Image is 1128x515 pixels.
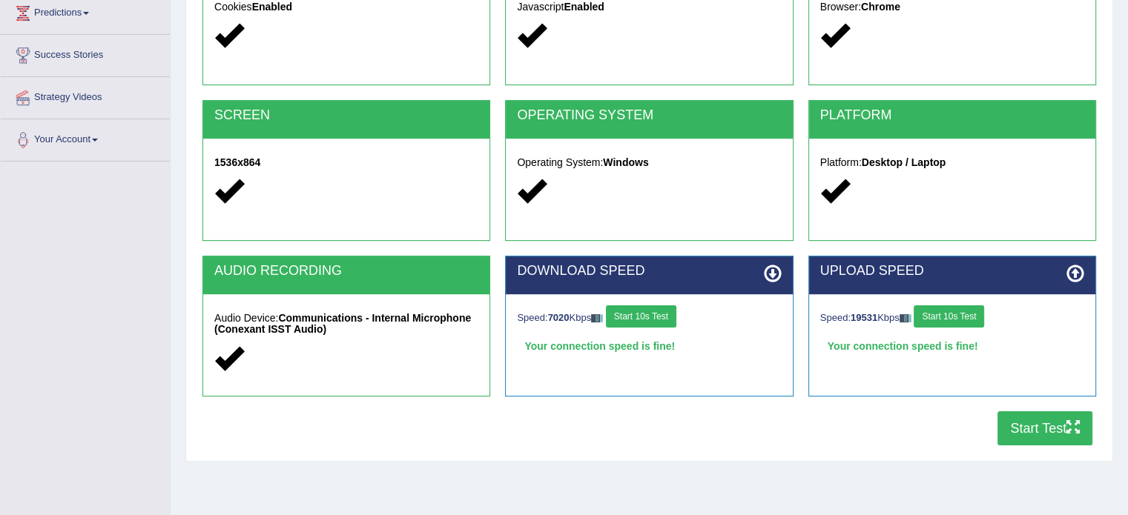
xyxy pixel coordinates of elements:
[820,157,1084,168] h5: Platform:
[606,305,676,328] button: Start 10s Test
[862,156,946,168] strong: Desktop / Laptop
[861,1,900,13] strong: Chrome
[214,312,471,335] strong: Communications - Internal Microphone (Conexant ISST Audio)
[820,305,1084,331] div: Speed: Kbps
[214,264,478,279] h2: AUDIO RECORDING
[603,156,648,168] strong: Windows
[820,335,1084,357] div: Your connection speed is fine!
[900,314,911,322] img: ajax-loader-fb-connection.gif
[564,1,604,13] strong: Enabled
[820,108,1084,123] h2: PLATFORM
[517,1,781,13] h5: Javascript
[214,1,478,13] h5: Cookies
[1,35,170,72] a: Success Stories
[517,157,781,168] h5: Operating System:
[517,108,781,123] h2: OPERATING SYSTEM
[851,312,877,323] strong: 19531
[517,264,781,279] h2: DOWNLOAD SPEED
[252,1,292,13] strong: Enabled
[214,156,260,168] strong: 1536x864
[1,119,170,156] a: Your Account
[914,305,984,328] button: Start 10s Test
[214,108,478,123] h2: SCREEN
[820,1,1084,13] h5: Browser:
[548,312,570,323] strong: 7020
[997,411,1092,445] button: Start Test
[214,313,478,336] h5: Audio Device:
[820,264,1084,279] h2: UPLOAD SPEED
[1,77,170,114] a: Strategy Videos
[517,335,781,357] div: Your connection speed is fine!
[591,314,603,322] img: ajax-loader-fb-connection.gif
[517,305,781,331] div: Speed: Kbps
